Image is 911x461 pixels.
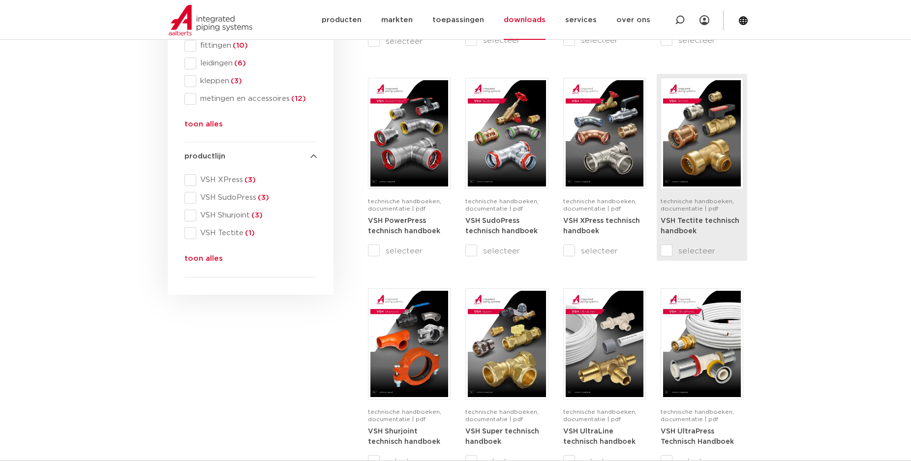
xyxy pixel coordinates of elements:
[184,93,317,105] div: metingen en accessoires(12)
[563,245,646,257] label: selecteer
[661,34,743,46] label: selecteer
[196,211,317,220] span: VSH Shurjoint
[196,175,317,185] span: VSH XPress
[465,217,538,235] a: VSH SudoPress technisch handboek
[243,229,255,237] span: (1)
[184,151,317,162] h4: productlijn
[368,198,441,212] span: technische handboeken, documentatie | pdf
[661,198,734,212] span: technische handboeken, documentatie | pdf
[184,58,317,69] div: leidingen(6)
[184,227,317,239] div: VSH Tectite(1)
[229,77,242,85] span: (3)
[370,80,448,186] img: VSH-PowerPress_A4TM_5008817_2024_3.1_NL-pdf.jpg
[465,217,538,235] strong: VSH SudoPress technisch handboek
[184,210,317,221] div: VSH Shurjoint(3)
[368,245,451,257] label: selecteer
[196,41,317,51] span: fittingen
[184,119,223,134] button: toon alles
[563,34,646,46] label: selecteer
[465,409,539,422] span: technische handboeken, documentatie | pdf
[184,192,317,204] div: VSH SudoPress(3)
[290,95,306,102] span: (12)
[465,245,548,257] label: selecteer
[370,291,448,397] img: VSH-Shurjoint_A4TM_5008731_2024_3.0_EN-pdf.jpg
[468,80,546,186] img: VSH-SudoPress_A4TM_5001604-2023-3.0_NL-pdf.jpg
[184,75,317,87] div: kleppen(3)
[465,34,548,46] label: selecteer
[468,291,546,397] img: VSH-Super_A4TM_5007411-2022-2.1_NL-1-pdf.jpg
[196,59,317,68] span: leidingen
[563,198,637,212] span: technische handboeken, documentatie | pdf
[184,40,317,52] div: fittingen(10)
[196,193,317,203] span: VSH SudoPress
[661,428,734,446] a: VSH UltraPress Technisch Handboek
[661,245,743,257] label: selecteer
[368,428,440,446] a: VSH Shurjoint technisch handboek
[368,35,451,47] label: selecteer
[243,176,256,184] span: (3)
[196,228,317,238] span: VSH Tectite
[563,428,636,446] a: VSH UltraLine technisch handboek
[661,217,739,235] a: VSH Tectite technisch handboek
[663,291,741,397] img: VSH-UltraPress_A4TM_5008751_2025_3.0_NL-pdf.jpg
[661,217,739,235] strong: VSH Tectite technisch handboek
[663,80,741,186] img: VSH-Tectite_A4TM_5009376-2024-2.0_NL-pdf.jpg
[661,409,734,422] span: technische handboeken, documentatie | pdf
[566,291,643,397] img: VSH-UltraLine_A4TM_5010216_2022_1.0_NL-pdf.jpg
[465,428,539,446] a: VSH Super technisch handboek
[563,409,637,422] span: technische handboeken, documentatie | pdf
[196,76,317,86] span: kleppen
[184,174,317,186] div: VSH XPress(3)
[563,217,640,235] a: VSH XPress technisch handboek
[563,217,640,235] strong: VSH XPress technisch handboek
[250,212,263,219] span: (3)
[184,253,223,269] button: toon alles
[196,94,317,104] span: metingen en accessoires
[233,60,246,67] span: (6)
[465,198,539,212] span: technische handboeken, documentatie | pdf
[231,42,248,49] span: (10)
[566,80,643,186] img: VSH-XPress_A4TM_5008762_2025_4.1_NL-pdf.jpg
[256,194,269,201] span: (3)
[368,217,440,235] strong: VSH PowerPress technisch handboek
[368,217,440,235] a: VSH PowerPress technisch handboek
[368,409,441,422] span: technische handboeken, documentatie | pdf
